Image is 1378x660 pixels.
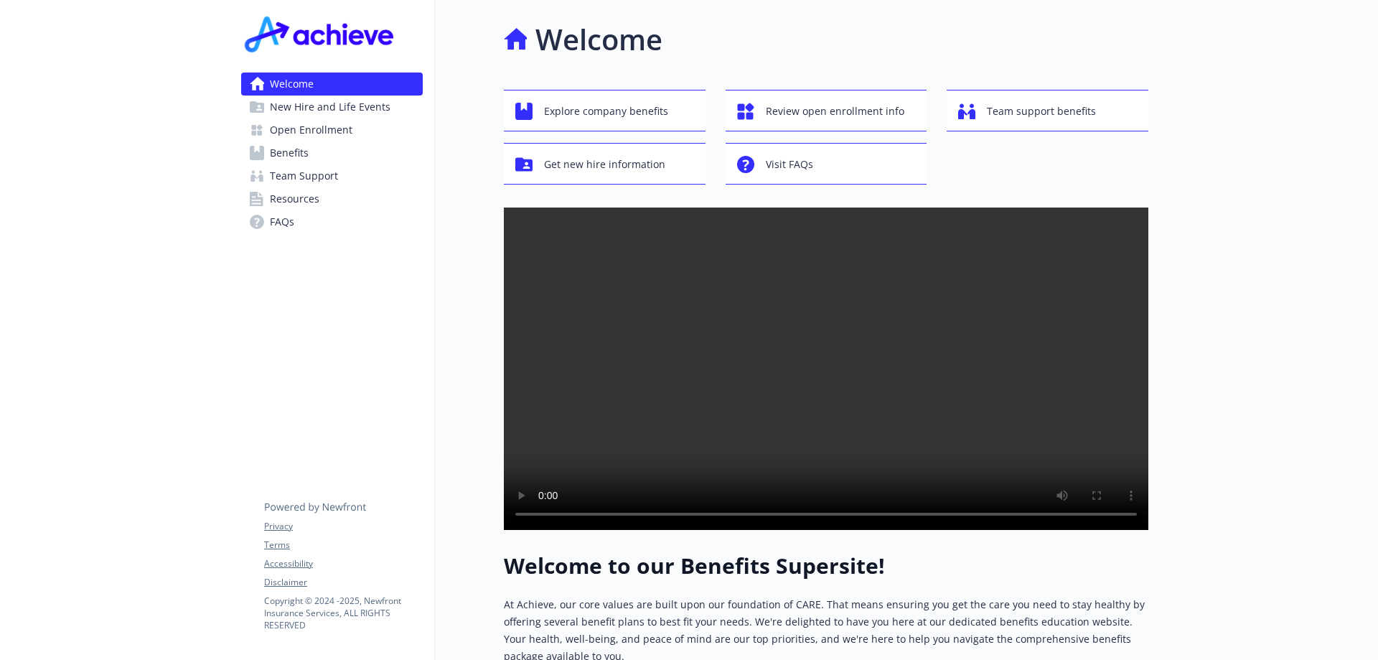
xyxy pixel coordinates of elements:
a: Accessibility [264,557,422,570]
span: FAQs [270,210,294,233]
span: Get new hire information [544,151,665,178]
a: FAQs [241,210,423,233]
span: Welcome [270,73,314,96]
h1: Welcome [535,18,662,61]
span: Resources [270,187,319,210]
span: Visit FAQs [766,151,813,178]
button: Visit FAQs [726,143,927,185]
span: Open Enrollment [270,118,352,141]
a: Open Enrollment [241,118,423,141]
a: Disclaimer [264,576,422,589]
span: Team Support [270,164,338,187]
a: Resources [241,187,423,210]
span: New Hire and Life Events [270,96,390,118]
a: Terms [264,539,422,552]
button: Review open enrollment info [726,90,927,131]
span: Benefits [270,141,309,164]
button: Team support benefits [947,90,1148,131]
a: New Hire and Life Events [241,96,423,118]
a: Welcome [241,73,423,96]
span: Explore company benefits [544,98,668,125]
a: Privacy [264,520,422,533]
span: Review open enrollment info [766,98,904,125]
p: Copyright © 2024 - 2025 , Newfront Insurance Services, ALL RIGHTS RESERVED [264,595,422,631]
a: Team Support [241,164,423,187]
h1: Welcome to our Benefits Supersite! [504,553,1148,579]
span: Team support benefits [987,98,1096,125]
button: Get new hire information [504,143,706,185]
button: Explore company benefits [504,90,706,131]
a: Benefits [241,141,423,164]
